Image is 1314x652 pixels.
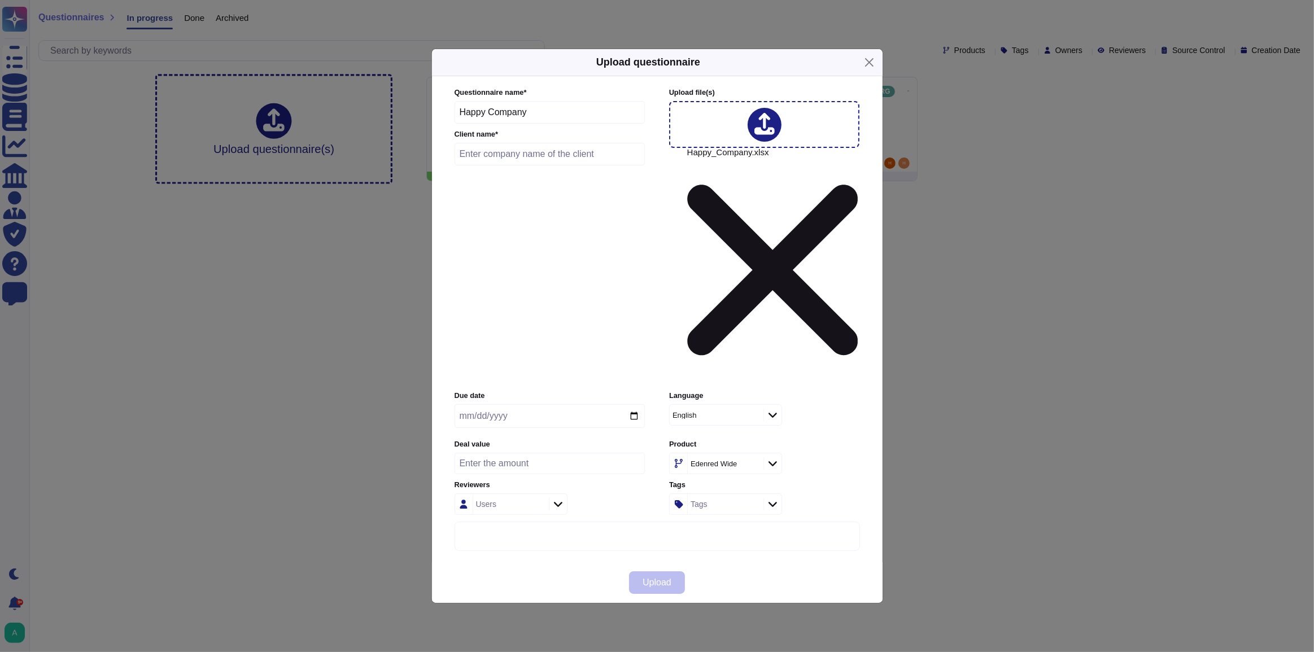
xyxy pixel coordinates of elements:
div: English [673,412,697,419]
button: Close [861,54,878,71]
span: Upload file (s) [669,88,715,97]
label: Due date [455,392,645,400]
span: Upload [643,578,671,587]
div: Tags [691,500,708,508]
div: Edenred Wide [691,460,737,467]
span: Happy_Company.xlsx [687,148,858,384]
label: Tags [669,482,859,489]
label: Product [669,441,859,448]
h5: Upload questionnaire [596,55,700,70]
label: Deal value [455,441,645,448]
input: Enter questionnaire name [455,101,645,124]
div: Users [476,500,497,508]
input: Due date [455,404,645,428]
button: Upload [629,571,685,594]
label: Language [669,392,859,400]
input: Enter company name of the client [455,143,645,165]
label: Questionnaire name [455,89,645,97]
input: Enter the amount [455,453,645,474]
label: Reviewers [455,482,645,489]
label: Client name [455,131,645,138]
